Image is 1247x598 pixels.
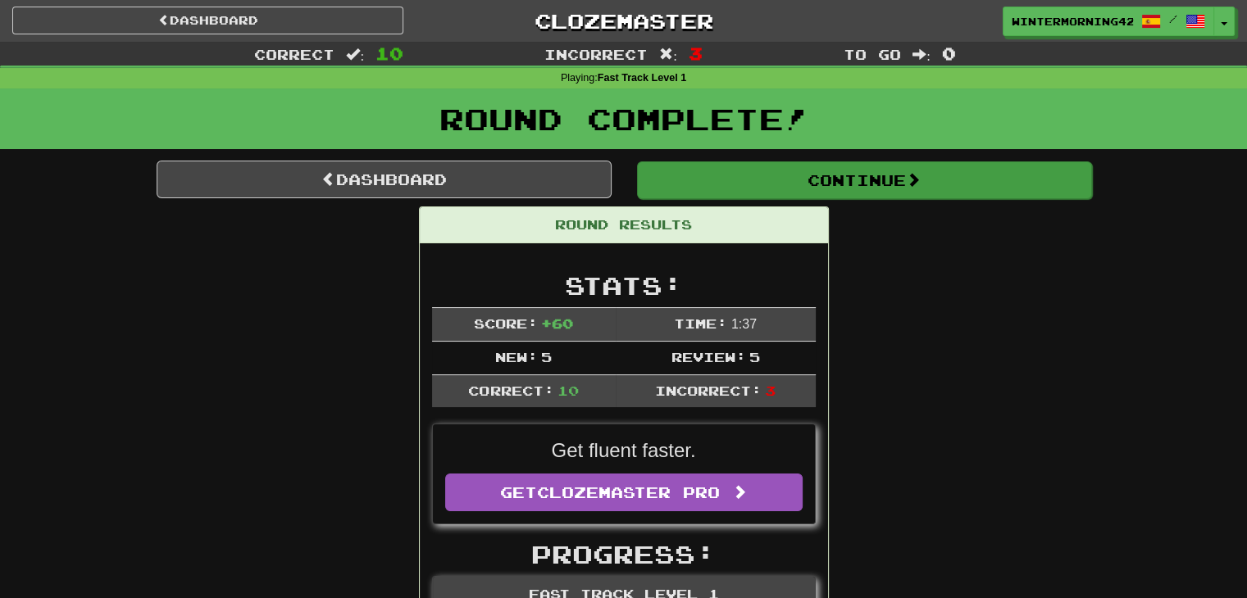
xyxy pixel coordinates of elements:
[598,72,687,84] strong: Fast Track Level 1
[689,43,703,63] span: 3
[445,473,803,511] a: GetClozemaster Pro
[495,349,538,365] span: New:
[375,43,403,63] span: 10
[157,161,612,198] a: Dashboard
[432,272,816,299] h2: Stats:
[346,48,364,61] span: :
[749,349,760,365] span: 5
[12,7,403,34] a: Dashboard
[468,383,553,398] span: Correct:
[942,43,956,63] span: 0
[674,315,727,331] span: Time:
[428,7,819,35] a: Clozemaster
[474,315,538,331] span: Score:
[912,48,931,61] span: :
[558,383,579,398] span: 10
[655,383,762,398] span: Incorrect:
[1169,13,1177,25] span: /
[1012,14,1133,29] span: WinterMorning4201
[541,315,573,331] span: + 60
[1003,7,1214,36] a: WinterMorning4201 /
[671,349,745,365] span: Review:
[541,349,552,365] span: 5
[844,46,901,62] span: To go
[6,102,1241,135] h1: Round Complete!
[659,48,677,61] span: :
[637,161,1092,199] button: Continue
[765,383,776,398] span: 3
[420,207,828,243] div: Round Results
[544,46,648,62] span: Incorrect
[254,46,335,62] span: Correct
[537,483,720,501] span: Clozemaster Pro
[432,541,816,568] h2: Progress:
[445,437,803,464] p: Get fluent faster.
[731,317,757,331] span: 1 : 37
